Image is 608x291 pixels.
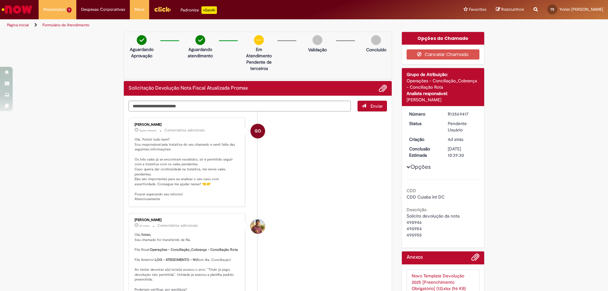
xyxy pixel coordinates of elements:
[244,46,274,59] p: Em Atendimento
[407,213,459,238] span: Solicito devolução da nota 490946 490954 490955
[448,136,463,142] time: 26/09/2025 09:39:26
[67,7,72,13] span: 1
[496,7,524,13] a: Rascunhos
[157,223,198,228] small: Comentários adicionais
[501,6,524,12] span: Rascunhos
[404,111,443,117] dt: Número
[139,224,149,228] span: 2h atrás
[407,78,480,90] div: Operações - Conciliação_Cobrança - Conciliação Rota
[195,35,205,45] img: check-circle-green.png
[201,6,217,14] p: +GenAi
[379,84,387,92] button: Adicionar anexos
[135,137,240,202] p: Olá, Yvinin! tudo bem? Sou responsável pela tratativa do seu chamado e senti falta das seguintes ...
[135,123,240,127] div: [PERSON_NAME]
[255,123,261,139] span: GO
[448,136,463,142] span: 4d atrás
[448,136,477,142] div: 26/09/2025 09:39:26
[137,35,147,45] img: check-circle-green.png
[404,146,443,158] dt: Conclusão Estimada
[180,6,217,14] div: Padroniza
[407,90,480,97] div: Analista responsável:
[129,85,248,91] h2: Solicitação Devolução Nota Fiscal Atualizada Promax Histórico de tíquete
[5,19,401,31] ul: Trilhas de página
[141,232,150,237] b: Yvinin
[250,124,265,138] div: Gustavo Oliveira
[154,4,171,14] img: click_logo_yellow_360x200.png
[366,47,386,53] p: Concluído
[404,120,443,127] dt: Status
[407,97,480,103] div: [PERSON_NAME]
[139,224,149,228] time: 29/09/2025 11:55:52
[407,255,423,260] h2: Anexos
[559,7,603,12] span: Yvinin [PERSON_NAME]
[126,46,157,59] p: Aguardando Aprovação
[135,218,240,222] div: [PERSON_NAME]
[42,22,89,28] a: Formulário de Atendimento
[81,6,125,13] span: Despesas Corporativas
[129,101,351,111] textarea: Digite sua mensagem aqui...
[407,49,480,60] button: Cancelar Chamado
[1,3,33,16] img: ServiceNow
[371,35,381,45] img: img-circle-grey.png
[358,101,387,111] button: Enviar
[404,136,443,142] dt: Criação
[185,46,216,59] p: Aguardando atendimento
[448,120,477,133] div: Pendente Usuário
[313,35,322,45] img: img-circle-grey.png
[407,194,445,200] span: CDD Cuiaba Int DC
[402,32,484,45] div: Opções do Chamado
[448,111,477,117] div: R13569417
[244,59,274,72] p: Pendente de terceiros
[370,103,383,109] span: Enviar
[139,129,156,132] span: Agora mesmo
[308,47,327,53] p: Validação
[448,146,477,158] div: [DATE] 10:39:30
[150,247,238,252] b: Operações - Conciliação_Cobrança - Conciliação Rota
[550,7,554,11] span: YS
[43,6,66,13] span: Requisições
[139,129,156,132] time: 29/09/2025 13:27:58
[7,22,29,28] a: Página inicial
[407,188,416,193] b: CDD
[164,128,205,133] small: Comentários adicionais
[469,6,486,13] span: Favoritos
[155,257,197,262] b: LOG - ATENDIMENTO - N1
[135,6,144,13] span: More
[254,35,264,45] img: circle-minus.png
[407,207,427,212] b: Descrição
[250,219,265,234] div: Vitor Jeremias Da Silva
[407,71,480,78] div: Grupo de Atribuição:
[471,253,479,264] button: Adicionar anexos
